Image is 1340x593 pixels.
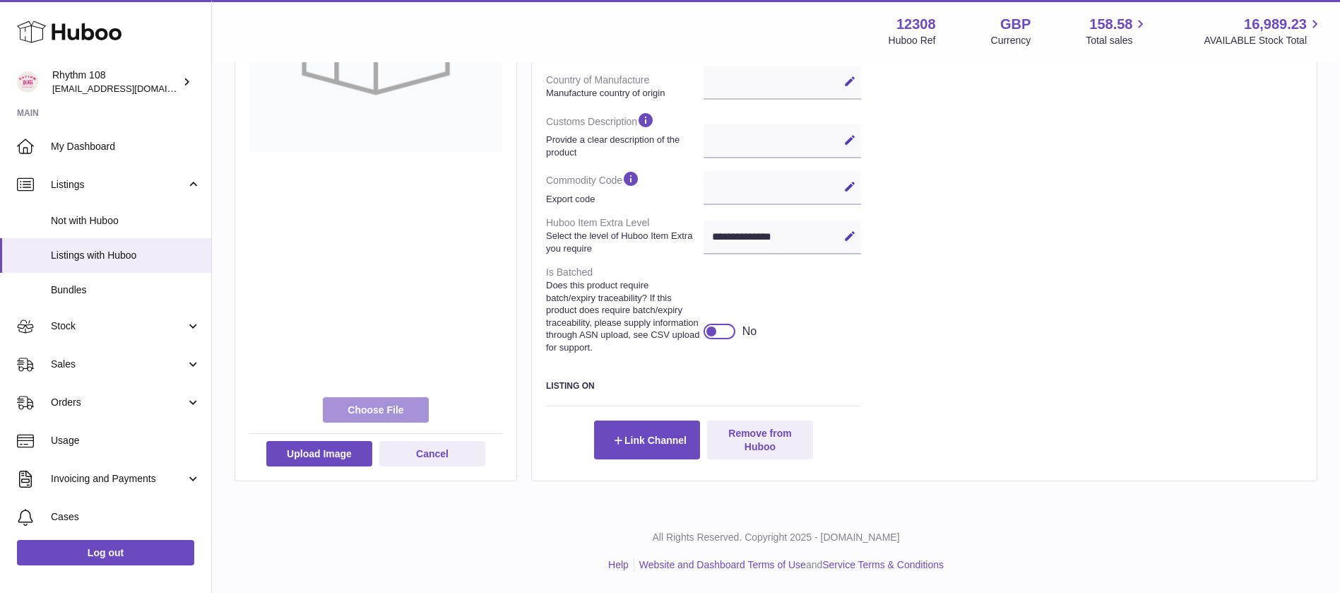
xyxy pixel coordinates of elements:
[991,34,1031,47] div: Currency
[51,396,186,409] span: Orders
[594,421,700,459] button: Link Channel
[608,559,629,570] a: Help
[546,68,704,105] dt: Country of Manufacture
[51,472,186,486] span: Invoicing and Payments
[1000,15,1031,34] strong: GBP
[1244,15,1307,34] span: 16,989.23
[51,434,201,447] span: Usage
[51,249,201,262] span: Listings with Huboo
[17,71,38,93] img: orders@rhythm108.com
[51,140,201,153] span: My Dashboard
[51,319,186,333] span: Stock
[634,558,944,572] li: and
[546,105,704,164] dt: Customs Description
[546,380,861,392] h3: Listing On
[546,164,704,211] dt: Commodity Code
[546,134,700,158] strong: Provide a clear description of the product
[1204,34,1323,47] span: AVAILABLE Stock Total
[52,69,179,95] div: Rhythm 108
[896,15,936,34] strong: 12308
[379,441,485,466] button: Cancel
[51,178,186,192] span: Listings
[1089,15,1132,34] span: 158.58
[639,559,806,570] a: Website and Dashboard Terms of Use
[707,421,813,459] button: Remove from Huboo
[546,193,700,206] strong: Export code
[546,279,700,353] strong: Does this product require batch/expiry traceability? If this product does require batch/expiry tr...
[546,230,700,254] strong: Select the level of Huboo Item Extra you require
[51,214,201,228] span: Not with Huboo
[1204,15,1323,47] a: 16,989.23 AVAILABLE Stock Total
[1086,15,1149,47] a: 158.58 Total sales
[546,211,704,260] dt: Huboo Item Extra Level
[51,510,201,524] span: Cases
[223,531,1329,544] p: All Rights Reserved. Copyright 2025 - [DOMAIN_NAME]
[742,324,757,339] div: No
[52,83,208,94] span: [EMAIL_ADDRESS][DOMAIN_NAME]
[889,34,936,47] div: Huboo Ref
[266,441,372,466] button: Upload Image
[17,540,194,565] a: Log out
[822,559,944,570] a: Service Terms & Conditions
[323,397,429,423] span: Choose File
[51,358,186,371] span: Sales
[51,283,201,297] span: Bundles
[546,87,700,100] strong: Manufacture country of origin
[546,260,704,359] dt: Is Batched
[1086,34,1149,47] span: Total sales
